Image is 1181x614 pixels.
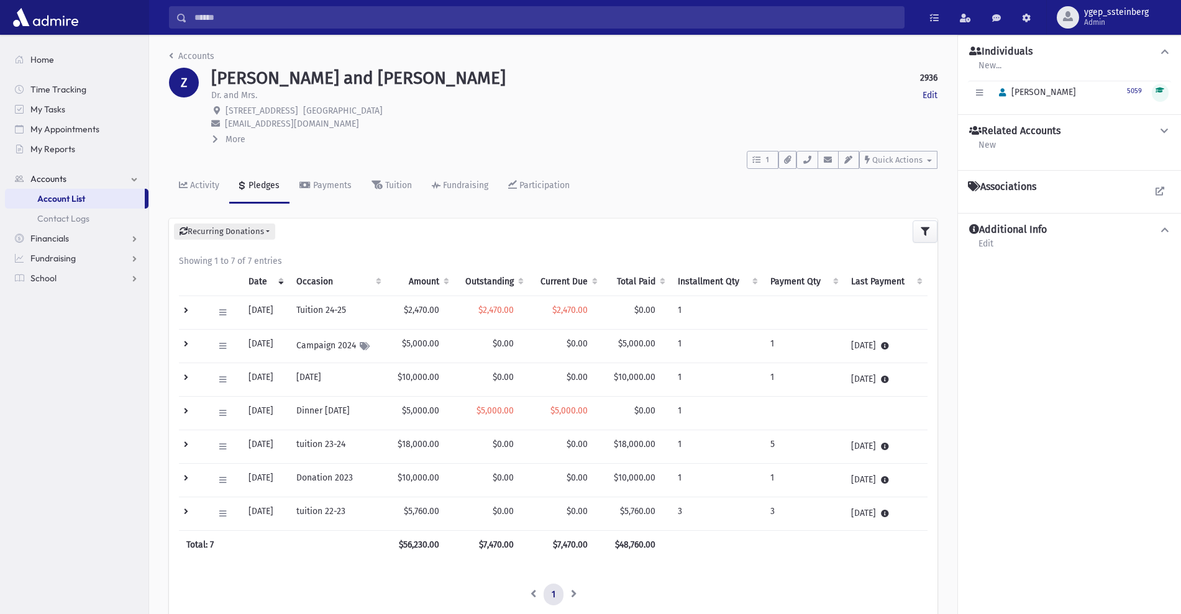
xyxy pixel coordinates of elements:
span: [EMAIL_ADDRESS][DOMAIN_NAME] [225,119,359,129]
th: Installment Qty: activate to sort column ascending [670,268,763,296]
td: $5,000.00 [386,329,454,363]
a: New [978,138,996,160]
th: $56,230.00 [386,530,454,559]
td: [DATE] [241,497,288,530]
td: [DATE] [241,430,288,463]
button: 1 [747,151,778,169]
div: Participation [517,180,570,191]
td: [DATE] [844,363,928,396]
span: Fundraising [30,253,76,264]
h4: Associations [968,181,1036,193]
div: Pledges [246,180,280,191]
a: My Appointments [5,119,148,139]
span: $10,000.00 [614,372,655,382]
span: My Appointments [30,124,99,135]
div: Tuition [383,180,412,191]
h4: Related Accounts [969,125,1060,138]
a: Edit [978,237,994,259]
span: $0.00 [493,472,514,483]
button: More [211,133,247,146]
strong: 2936 [920,71,937,84]
div: Payments [311,180,352,191]
h4: Additional Info [969,223,1047,237]
td: $10,000.00 [386,363,454,396]
button: Individuals [968,45,1171,58]
td: [DATE] [844,430,928,463]
th: Amount: activate to sort column ascending [386,268,454,296]
span: $0.00 [493,439,514,449]
td: 3 [763,497,844,530]
td: [DATE] [241,329,288,363]
span: $0.00 [493,506,514,517]
td: 1 [670,430,763,463]
span: $5,000.00 [618,338,655,349]
a: Fundraising [5,248,148,268]
td: 1 [763,329,844,363]
td: Donation 2023 [289,463,386,497]
td: Campaign 2024 [289,329,386,363]
div: Fundraising [440,180,488,191]
td: [DATE] [241,396,288,430]
span: Financials [30,233,69,244]
small: 5059 [1127,87,1142,95]
h4: Individuals [969,45,1033,58]
span: 1 [762,155,773,166]
th: $48,760.00 [603,530,670,559]
p: Dr. and Mrs. [211,89,257,102]
span: Contact Logs [37,213,89,224]
span: [STREET_ADDRESS] [226,106,298,116]
div: Activity [188,180,219,191]
td: [DATE] [289,363,386,396]
input: Search [187,6,904,29]
td: [DATE] [844,329,928,363]
a: Payments [290,169,362,204]
a: Fundraising [422,169,498,204]
td: $5,760.00 [386,497,454,530]
span: $10,000.00 [614,472,655,483]
span: $0.00 [567,372,588,382]
span: $2,470.00 [552,305,588,315]
a: Financials [5,228,148,248]
th: $7,470.00 [529,530,602,559]
span: $0.00 [567,506,588,517]
a: School [5,268,148,288]
span: $5,000.00 [550,405,588,416]
td: [DATE] [241,363,288,396]
span: My Tasks [30,104,65,115]
a: 1 [544,584,563,606]
td: tuition 23-24 [289,430,386,463]
span: More [226,134,245,145]
td: [DATE] [241,463,288,497]
a: Activity [169,169,229,204]
span: $0.00 [567,439,588,449]
td: $2,470.00 [386,296,454,329]
td: tuition 22-23 [289,497,386,530]
span: Admin [1084,17,1149,27]
td: [DATE] [844,497,928,530]
a: Time Tracking [5,79,148,99]
button: Quick Actions [859,151,937,169]
a: Participation [498,169,580,204]
nav: breadcrumb [169,50,214,68]
td: $18,000.00 [386,430,454,463]
th: Payment Qty: activate to sort column ascending [763,268,844,296]
th: Total: 7 [179,530,386,559]
th: Date: activate to sort column ascending [241,268,288,296]
th: Outstanding: activate to sort column ascending [454,268,529,296]
div: Showing 1 to 7 of 7 entries [179,255,928,268]
span: $0.00 [634,405,655,416]
button: Related Accounts [968,125,1171,138]
a: My Tasks [5,99,148,119]
span: $18,000.00 [614,439,655,449]
span: $5,000.00 [477,405,514,416]
span: $5,760.00 [620,506,655,517]
th: $7,470.00 [454,530,529,559]
a: My Reports [5,139,148,159]
td: 1 [670,296,763,329]
td: 1 [670,463,763,497]
span: $0.00 [634,305,655,315]
a: Account List [5,189,145,209]
td: $10,000.00 [386,463,454,497]
td: 3 [670,497,763,530]
td: 1 [763,463,844,497]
